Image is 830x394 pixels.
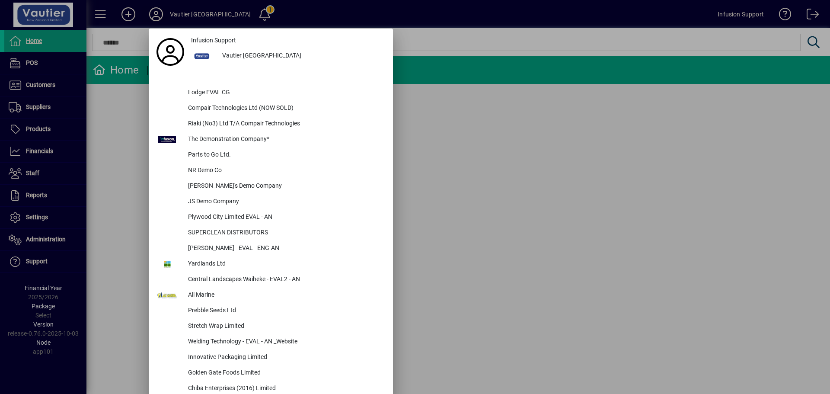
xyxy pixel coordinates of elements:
[181,116,389,132] div: Riaki (No3) Ltd T/A Compair Technologies
[188,33,389,48] a: Infusion Support
[181,272,389,288] div: Central Landscapes Waiheke - EVAL2 - AN
[153,288,389,303] button: All Marine
[153,225,389,241] button: SUPERCLEAN DISTRIBUTORS
[181,132,389,147] div: The Demonstration Company*
[153,132,389,147] button: The Demonstration Company*
[215,48,389,64] div: Vautier [GEOGRAPHIC_DATA]
[153,194,389,210] button: JS Demo Company
[153,179,389,194] button: [PERSON_NAME]'s Demo Company
[153,319,389,334] button: Stretch Wrap Limited
[181,210,389,225] div: Plywood City Limited EVAL - AN
[153,256,389,272] button: Yardlands Ltd
[181,101,389,116] div: Compair Technologies Ltd (NOW SOLD)
[153,163,389,179] button: NR Demo Co
[181,179,389,194] div: [PERSON_NAME]'s Demo Company
[153,210,389,225] button: Plywood City Limited EVAL - AN
[181,365,389,381] div: Golden Gate Foods Limited
[181,147,389,163] div: Parts to Go Ltd.
[153,147,389,163] button: Parts to Go Ltd.
[181,303,389,319] div: Prebble Seeds Ltd
[181,225,389,241] div: SUPERCLEAN DISTRIBUTORS
[153,101,389,116] button: Compair Technologies Ltd (NOW SOLD)
[153,350,389,365] button: Innovative Packaging Limited
[181,334,389,350] div: Welding Technology - EVAL - AN _Website
[181,85,389,101] div: Lodge EVAL CG
[153,116,389,132] button: Riaki (No3) Ltd T/A Compair Technologies
[191,36,236,45] span: Infusion Support
[153,272,389,288] button: Central Landscapes Waiheke - EVAL2 - AN
[181,163,389,179] div: NR Demo Co
[181,241,389,256] div: [PERSON_NAME] - EVAL - ENG-AN
[188,48,389,64] button: Vautier [GEOGRAPHIC_DATA]
[181,319,389,334] div: Stretch Wrap Limited
[153,44,188,60] a: Profile
[153,303,389,319] button: Prebble Seeds Ltd
[181,288,389,303] div: All Marine
[153,365,389,381] button: Golden Gate Foods Limited
[181,194,389,210] div: JS Demo Company
[153,334,389,350] button: Welding Technology - EVAL - AN _Website
[181,350,389,365] div: Innovative Packaging Limited
[153,241,389,256] button: [PERSON_NAME] - EVAL - ENG-AN
[153,85,389,101] button: Lodge EVAL CG
[181,256,389,272] div: Yardlands Ltd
